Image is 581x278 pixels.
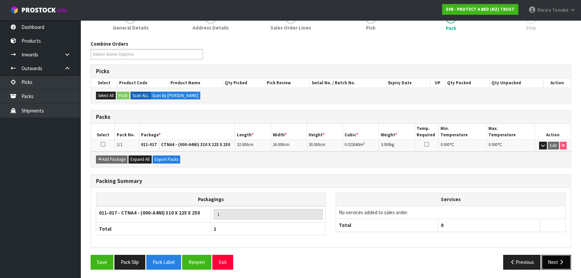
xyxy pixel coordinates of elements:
th: Product Name [169,78,223,88]
span: Pack [91,35,571,275]
button: Pack [117,92,129,100]
th: Serial No. / Batch No. [310,78,386,88]
th: Expiry Date [386,78,430,88]
strong: CTNA4 - (000-A4NI) 310 X 225 X 250 [161,142,230,147]
th: Total [96,222,211,235]
th: Cubic [343,124,379,140]
button: Edit [548,142,559,150]
th: Product Code [117,78,168,88]
span: 1 [214,226,216,232]
button: Exit [212,255,233,269]
small: WMS [57,7,67,14]
td: cm [271,140,307,151]
span: 0.000 [440,142,450,147]
td: m [343,140,379,151]
button: Next [541,255,571,269]
span: Sales Order Lines [270,24,311,31]
th: Total [336,219,438,232]
button: Pack Label [146,255,181,269]
button: Add Package [96,155,127,164]
button: Expand All [128,155,152,164]
label: Scan By [PERSON_NAME] [150,92,200,100]
label: Combine Orders [91,40,128,47]
th: Temp. Required [415,124,439,140]
th: Package [139,124,235,140]
span: Ship [526,24,536,31]
th: Pick Review [265,78,310,88]
th: Action [543,78,571,88]
th: Weight [379,124,415,140]
td: No services added to sales order. [336,206,565,219]
a: S08 - PROTECT A BED (NZ) TRUST [442,4,518,15]
h3: Packs [96,114,566,120]
span: 3.000 [380,142,389,147]
button: Pack Slip [114,255,145,269]
th: Select [91,124,115,140]
th: Services [336,193,565,206]
label: Scan ALL [130,92,151,100]
button: Save [91,255,113,269]
span: General Details [113,24,149,31]
td: cm [235,140,271,151]
strong: 011-017 [141,142,157,147]
h3: Picks [96,68,566,75]
span: 0.000 [488,142,497,147]
td: ℃ [439,140,487,151]
button: Previous [503,255,541,269]
span: Address Details [193,24,229,31]
span: Marara [537,7,551,13]
span: 0.023040 [345,142,360,147]
img: cube-alt.png [10,6,18,14]
th: Qty Picked [223,78,265,88]
th: Max. Temperature [487,124,535,140]
span: Pack [446,25,456,32]
span: Tewake [552,7,569,13]
th: Length [235,124,271,140]
span: 32.000 [236,142,248,147]
button: Export Packs [153,155,180,164]
span: Pick [366,24,375,31]
td: kg [379,140,415,151]
th: Width [271,124,307,140]
strong: 011-017 - CTNA4 - (000-A4NI) 310 X 225 X 250 [99,210,200,216]
th: Select [91,78,117,88]
span: 24.000 [273,142,284,147]
h3: Packing Summary [96,178,566,184]
button: Select All [96,92,116,100]
span: Expand All [130,156,150,162]
span: 0 [441,222,443,228]
th: Action [535,124,571,140]
sup: 3 [363,141,365,145]
th: Pack No. [115,124,139,140]
th: Packagings [96,193,326,206]
span: 30.000 [309,142,320,147]
span: ProStock [21,6,56,14]
td: ℃ [487,140,535,151]
th: Min. Temperature [439,124,487,140]
th: Qty Packed [445,78,489,88]
strong: S08 - PROTECT A BED (NZ) TRUST [446,6,515,12]
th: Qty Unpacked [490,78,543,88]
span: 1/1 [117,142,122,147]
th: UP [430,78,445,88]
th: Height [307,124,342,140]
td: cm [307,140,342,151]
button: Reopen [182,255,211,269]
